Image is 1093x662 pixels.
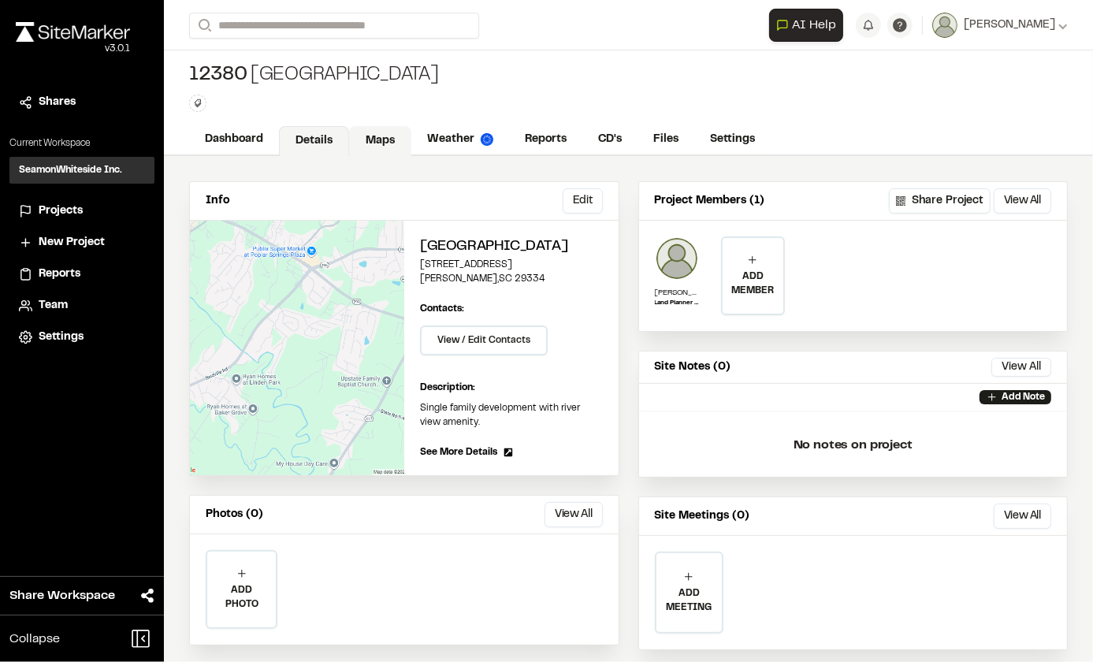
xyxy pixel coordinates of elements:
[189,95,206,112] button: Edit Tags
[994,188,1051,214] button: View All
[932,13,957,38] img: User
[189,63,247,88] span: 12380
[420,302,464,316] p: Contacts:
[792,16,836,35] span: AI Help
[655,508,750,525] p: Site Meetings (0)
[411,125,509,154] a: Weather
[19,297,145,314] a: Team
[189,63,439,88] div: [GEOGRAPHIC_DATA]
[420,381,603,395] p: Description:
[19,94,145,111] a: Shares
[39,266,80,283] span: Reports
[39,203,83,220] span: Projects
[889,188,991,214] button: Share Project
[349,126,411,156] a: Maps
[964,17,1055,34] span: [PERSON_NAME]
[769,9,849,42] div: Open AI Assistant
[206,506,263,523] p: Photos (0)
[655,359,731,376] p: Site Notes (0)
[189,13,217,39] button: Search
[420,272,603,286] p: [PERSON_NAME] , SC 29334
[509,125,582,154] a: Reports
[39,297,68,314] span: Team
[1002,390,1045,404] p: Add Note
[39,234,105,251] span: New Project
[420,401,603,430] p: Single family development with river view amenity.
[420,236,603,258] h2: [GEOGRAPHIC_DATA]
[655,299,699,308] p: Land Planner II
[420,325,548,355] button: View / Edit Contacts
[19,329,145,346] a: Settings
[39,329,84,346] span: Settings
[420,258,603,272] p: [STREET_ADDRESS]
[991,358,1051,377] button: View All
[652,420,1055,470] p: No notes on project
[9,586,115,605] span: Share Workspace
[656,586,723,615] p: ADD MEETING
[9,136,154,151] p: Current Workspace
[189,125,279,154] a: Dashboard
[279,126,349,156] a: Details
[207,583,276,612] p: ADD PHOTO
[19,163,122,177] h3: SeamonWhiteside Inc.
[420,445,497,459] span: See More Details
[19,266,145,283] a: Reports
[932,13,1068,38] button: [PERSON_NAME]
[638,125,694,154] a: Files
[769,9,843,42] button: Open AI Assistant
[582,125,638,154] a: CD's
[39,94,76,111] span: Shares
[655,192,765,210] p: Project Members (1)
[16,42,130,56] div: Oh geez...please don't...
[655,287,699,299] p: [PERSON_NAME]
[481,133,493,146] img: precipai.png
[994,504,1051,529] button: View All
[723,270,783,298] p: ADD MEMBER
[694,125,771,154] a: Settings
[206,192,229,210] p: Info
[545,502,602,527] button: View All
[9,630,60,649] span: Collapse
[563,188,603,214] button: Edit
[19,203,145,220] a: Projects
[655,236,699,281] img: Ian Kola
[16,22,130,42] img: rebrand.png
[19,234,145,251] a: New Project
